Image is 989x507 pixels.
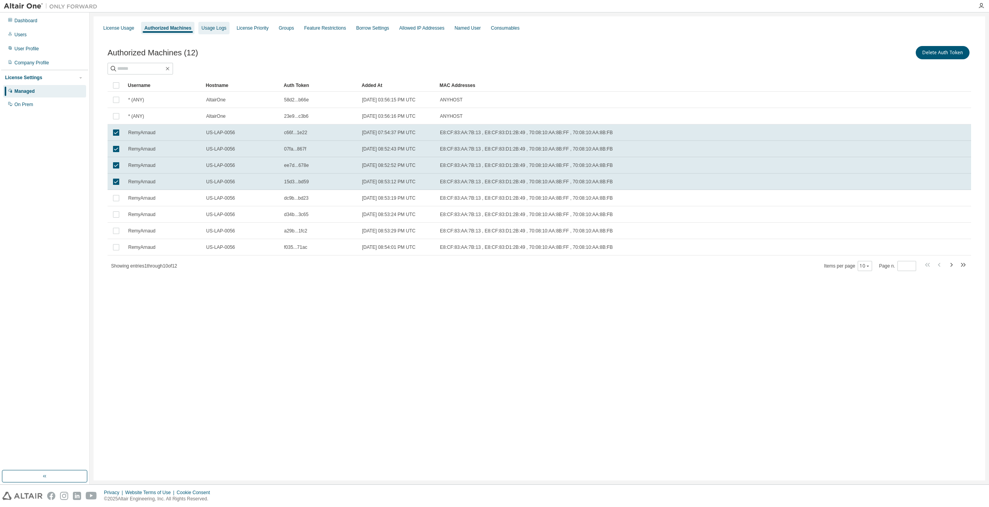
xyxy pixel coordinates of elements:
[399,25,445,31] div: Allowed IP Addresses
[237,25,268,31] div: License Priority
[440,195,613,201] span: E8:CF:83:AA:7B:13 , E8:CF:83:D1:2B:49 , 70:08:10:AA:8B:FF , 70:08:10:AA:8B:FB
[362,211,415,218] span: [DATE] 08:53:24 PM UTC
[47,492,55,500] img: facebook.svg
[206,97,226,103] span: AltairOne
[362,129,415,136] span: [DATE] 07:54:37 PM UTC
[440,211,613,218] span: E8:CF:83:AA:7B:13 , E8:CF:83:D1:2B:49 , 70:08:10:AA:8B:FF , 70:08:10:AA:8B:FB
[284,113,309,119] span: 23e9...c3b6
[128,129,155,136] span: RemyArnaud
[128,179,155,185] span: RemyArnaud
[4,2,101,10] img: Altair One
[362,113,415,119] span: [DATE] 03:56:16 PM UTC
[440,113,463,119] span: ANYHOST
[14,60,49,66] div: Company Profile
[2,492,42,500] img: altair_logo.svg
[73,492,81,500] img: linkedin.svg
[104,489,125,496] div: Privacy
[177,489,214,496] div: Cookie Consent
[284,162,309,168] span: ee7d...678e
[14,46,39,52] div: User Profile
[201,25,226,31] div: Usage Logs
[362,97,415,103] span: [DATE] 03:56:15 PM UTC
[362,195,415,201] span: [DATE] 08:53:19 PM UTC
[128,244,155,250] span: RemyArnaud
[125,489,177,496] div: Website Terms of Use
[362,162,415,168] span: [DATE] 08:52:52 PM UTC
[206,228,235,234] span: US-LAP-0056
[144,25,191,31] div: Authorized Machines
[128,146,155,152] span: RemyArnaud
[362,179,415,185] span: [DATE] 08:53:12 PM UTC
[284,211,309,218] span: d34b...3c65
[206,146,235,152] span: US-LAP-0056
[440,129,613,136] span: E8:CF:83:AA:7B:13 , E8:CF:83:D1:2B:49 , 70:08:10:AA:8B:FF , 70:08:10:AA:8B:FB
[14,18,37,24] div: Dashboard
[206,244,235,250] span: US-LAP-0056
[362,244,415,250] span: [DATE] 08:54:01 PM UTC
[440,228,613,234] span: E8:CF:83:AA:7B:13 , E8:CF:83:D1:2B:49 , 70:08:10:AA:8B:FF , 70:08:10:AA:8B:FB
[440,179,613,185] span: E8:CF:83:AA:7B:13 , E8:CF:83:D1:2B:49 , 70:08:10:AA:8B:FF , 70:08:10:AA:8B:FB
[284,79,355,92] div: Auth Token
[284,97,309,103] span: 58d2...b66e
[440,97,463,103] span: ANYHOST
[284,146,306,152] span: 07fa...867f
[86,492,97,500] img: youtube.svg
[440,146,613,152] span: E8:CF:83:AA:7B:13 , E8:CF:83:D1:2B:49 , 70:08:10:AA:8B:FF , 70:08:10:AA:8B:FB
[491,25,519,31] div: Consumables
[206,179,235,185] span: US-LAP-0056
[111,263,177,269] span: Showing entries 1 through 10 of 12
[206,162,235,168] span: US-LAP-0056
[284,228,307,234] span: a29b...1fc2
[14,88,35,94] div: Managed
[206,129,235,136] span: US-LAP-0056
[916,46,970,59] button: Delete Auth Token
[14,101,33,108] div: On Prem
[279,25,294,31] div: Groups
[104,496,215,502] p: © 2025 Altair Engineering, Inc. All Rights Reserved.
[284,179,309,185] span: 15d3...bd59
[128,113,144,119] span: * (ANY)
[284,129,307,136] span: c66f...1e22
[454,25,480,31] div: Named User
[362,228,415,234] span: [DATE] 08:53:29 PM UTC
[103,25,134,31] div: License Usage
[440,162,613,168] span: E8:CF:83:AA:7B:13 , E8:CF:83:D1:2B:49 , 70:08:10:AA:8B:FF , 70:08:10:AA:8B:FB
[128,228,155,234] span: RemyArnaud
[128,211,155,218] span: RemyArnaud
[440,79,889,92] div: MAC Addresses
[14,32,26,38] div: Users
[128,97,144,103] span: * (ANY)
[356,25,389,31] div: Borrow Settings
[128,79,200,92] div: Username
[284,244,307,250] span: f035...71ac
[824,261,872,271] span: Items per page
[108,48,198,57] span: Authorized Machines (12)
[206,79,277,92] div: Hostname
[206,211,235,218] span: US-LAP-0056
[206,113,226,119] span: AltairOne
[304,25,346,31] div: Feature Restrictions
[5,74,42,81] div: License Settings
[440,244,613,250] span: E8:CF:83:AA:7B:13 , E8:CF:83:D1:2B:49 , 70:08:10:AA:8B:FF , 70:08:10:AA:8B:FB
[60,492,68,500] img: instagram.svg
[860,263,870,269] button: 10
[128,195,155,201] span: RemyArnaud
[206,195,235,201] span: US-LAP-0056
[362,79,433,92] div: Added At
[362,146,415,152] span: [DATE] 08:52:43 PM UTC
[284,195,309,201] span: dc9b...bd23
[879,261,916,271] span: Page n.
[128,162,155,168] span: RemyArnaud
